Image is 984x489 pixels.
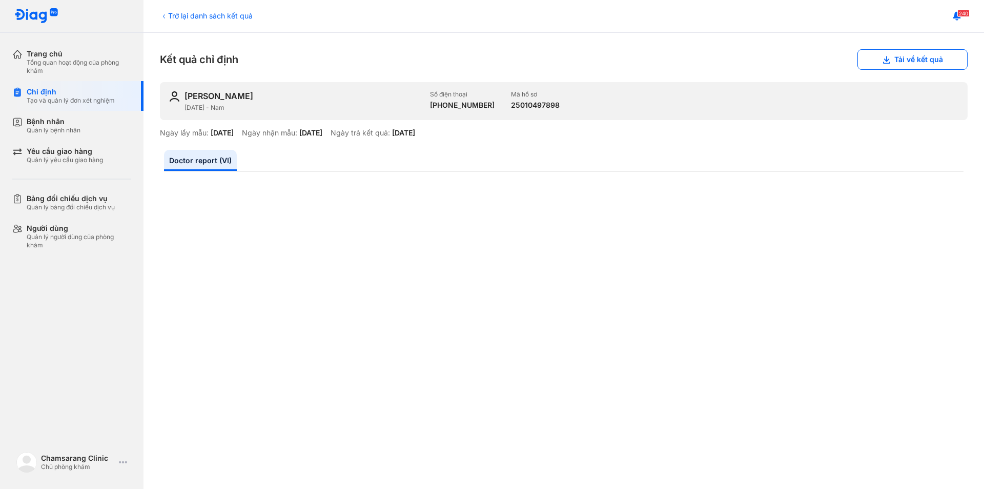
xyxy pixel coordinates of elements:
[27,87,115,96] div: Chỉ định
[27,233,131,249] div: Quản lý người dùng của phòng khám
[331,128,390,138] div: Ngày trả kết quả:
[27,58,131,75] div: Tổng quan hoạt động của phòng khám
[430,101,495,110] div: [PHONE_NUMBER]
[27,126,80,134] div: Quản lý bệnh nhân
[16,452,37,473] img: logo
[957,10,970,17] span: 240
[511,101,560,110] div: 25010497898
[164,150,237,171] a: Doctor report (VI)
[299,128,322,138] div: [DATE]
[160,49,968,70] div: Kết quả chỉ định
[41,454,115,463] div: Chamsarang Clinic
[27,49,131,58] div: Trang chủ
[27,194,115,203] div: Bảng đối chiếu dịch vụ
[168,90,180,103] img: user-icon
[511,90,560,99] div: Mã hồ sơ
[392,128,415,138] div: [DATE]
[14,8,58,24] img: logo
[160,128,209,138] div: Ngày lấy mẫu:
[27,224,131,233] div: Người dùng
[211,128,234,138] div: [DATE]
[857,49,968,70] button: Tải về kết quả
[430,90,495,99] div: Số điện thoại
[27,156,103,164] div: Quản lý yêu cầu giao hàng
[160,10,253,21] div: Trở lại danh sách kết quả
[41,463,115,471] div: Chủ phòng khám
[184,104,422,112] div: [DATE] - Nam
[242,128,297,138] div: Ngày nhận mẫu:
[27,96,115,105] div: Tạo và quản lý đơn xét nghiệm
[184,90,253,102] div: [PERSON_NAME]
[27,203,115,211] div: Quản lý bảng đối chiếu dịch vụ
[27,147,103,156] div: Yêu cầu giao hàng
[27,117,80,126] div: Bệnh nhân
